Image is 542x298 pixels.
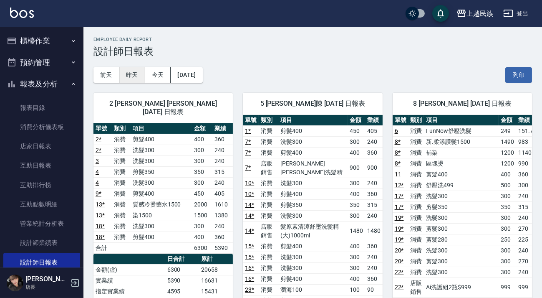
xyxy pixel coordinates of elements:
td: 合計 [93,242,112,253]
td: 300 [499,191,516,201]
th: 金額 [499,115,516,126]
td: 店販銷售 [259,221,278,241]
td: 消費 [408,234,424,245]
td: 20658 [199,264,233,275]
td: 300 [192,155,212,166]
td: 髮原素清涼舒壓洗髮精(大)1000ml [278,221,348,241]
td: 360 [365,241,383,252]
img: Logo [10,8,34,18]
td: 6300 [192,242,212,253]
a: 互助點數明細 [3,195,80,214]
td: 剪髮400 [131,134,192,145]
button: 列印 [505,67,532,83]
td: 剪髮400 [131,188,192,199]
a: 設計師日報表 [3,253,80,272]
td: 240 [516,245,539,256]
td: 360 [516,169,539,180]
td: 剪髮280 [424,234,499,245]
td: 消費 [112,221,130,232]
td: 240 [212,177,233,188]
td: 消費 [408,169,424,180]
a: 3 [96,158,99,164]
td: 1480 [348,221,365,241]
td: 350 [348,199,365,210]
td: 消費 [112,155,130,166]
button: 登出 [500,6,532,21]
th: 業績 [365,115,383,126]
td: 400 [348,241,365,252]
th: 單號 [393,115,408,126]
td: 消費 [408,256,424,267]
td: 360 [365,188,383,199]
button: 今天 [145,67,171,83]
td: 剪髮400 [278,273,348,284]
td: 450 [192,188,212,199]
td: 洗髮300 [278,252,348,262]
td: 400 [348,147,365,158]
td: 洗髮300 [424,245,499,256]
td: 消費 [408,212,424,223]
td: 指定實業績 [93,286,165,297]
td: 6300 [165,264,199,275]
td: 消費 [259,284,278,295]
td: 剪髮400 [278,125,348,136]
td: 消費 [259,210,278,221]
td: 999 [499,278,516,297]
a: 營業統計分析表 [3,214,80,233]
td: 剪髮400 [278,241,348,252]
td: 350 [499,201,516,212]
a: 消費分析儀表板 [3,117,80,137]
td: 1610 [212,199,233,210]
td: 消費 [112,145,130,155]
td: 剪髮400 [278,147,348,158]
td: 消費 [408,147,424,158]
button: save [432,5,449,22]
td: 店販銷售 [408,278,424,297]
td: 消費 [408,158,424,169]
td: 舒壓洗499 [424,180,499,191]
th: 單號 [243,115,259,126]
td: 洗髮300 [131,221,192,232]
td: 315 [365,199,383,210]
th: 金額 [348,115,365,126]
td: 1200 [499,147,516,158]
th: 金額 [192,123,212,134]
td: 900 [365,158,383,178]
td: 240 [365,262,383,273]
td: 240 [212,155,233,166]
td: 洗髮300 [424,191,499,201]
td: 剪髮400 [278,188,348,199]
td: 240 [212,145,233,155]
td: 100 [348,284,365,295]
td: 消費 [408,180,424,191]
td: 消費 [259,199,278,210]
td: 900 [348,158,365,178]
a: 4 [96,168,99,175]
th: 單號 [93,123,112,134]
td: 消費 [259,273,278,284]
td: 消費 [112,188,130,199]
td: 300 [499,267,516,278]
td: 300 [192,177,212,188]
td: 999 [516,278,539,297]
td: 消費 [112,232,130,242]
td: 洗髮300 [131,177,192,188]
th: 項目 [424,115,499,126]
button: 昨天 [119,67,145,83]
td: 消費 [259,188,278,199]
td: 300 [348,252,365,262]
button: 報表及分析 [3,73,80,95]
button: 上越民族 [453,5,497,22]
td: 1200 [499,158,516,169]
td: 剪髮400 [131,232,192,242]
a: 互助日報表 [3,156,80,175]
td: 洗髮300 [131,155,192,166]
td: 瀏海100 [278,284,348,295]
p: 店長 [25,283,68,291]
a: 店家日報表 [3,137,80,156]
td: 300 [499,245,516,256]
td: 洗髮300 [424,212,499,223]
button: 櫃檯作業 [3,30,80,52]
button: 預約管理 [3,52,80,74]
td: 消費 [259,136,278,147]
